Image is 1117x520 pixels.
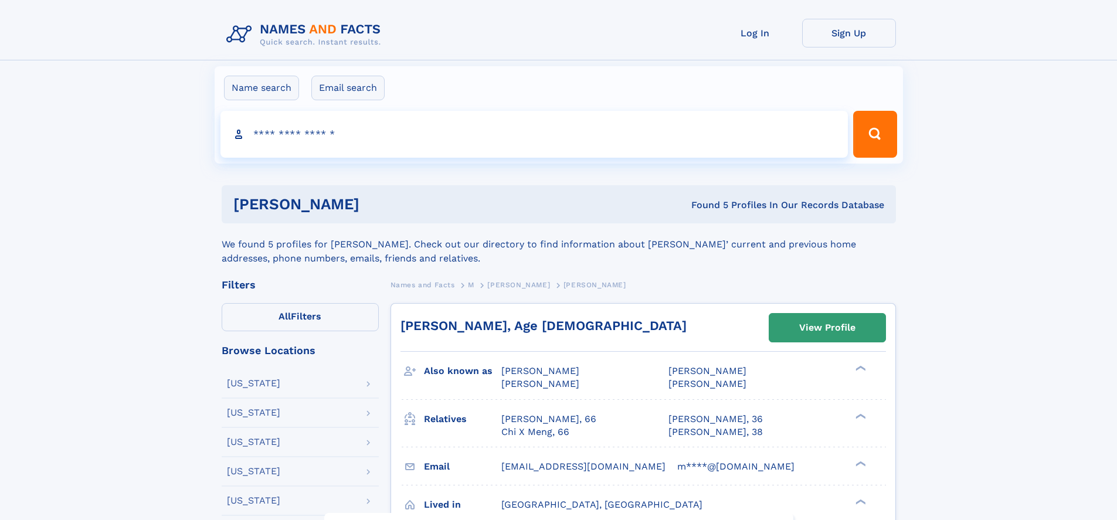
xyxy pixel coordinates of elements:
[853,365,867,372] div: ❯
[224,76,299,100] label: Name search
[563,281,626,289] span: [PERSON_NAME]
[424,495,501,515] h3: Lived in
[802,19,896,47] a: Sign Up
[233,197,525,212] h1: [PERSON_NAME]
[468,277,474,292] a: M
[227,467,280,476] div: [US_STATE]
[400,318,687,333] a: [PERSON_NAME], Age [DEMOGRAPHIC_DATA]
[227,496,280,505] div: [US_STATE]
[487,281,550,289] span: [PERSON_NAME]
[501,413,596,426] a: [PERSON_NAME], 66
[227,379,280,388] div: [US_STATE]
[708,19,802,47] a: Log In
[853,498,867,505] div: ❯
[222,19,391,50] img: Logo Names and Facts
[668,378,746,389] span: [PERSON_NAME]
[279,311,291,322] span: All
[222,303,379,331] label: Filters
[769,314,885,342] a: View Profile
[668,426,763,439] a: [PERSON_NAME], 38
[501,426,569,439] a: Chi X Meng, 66
[799,314,855,341] div: View Profile
[501,378,579,389] span: [PERSON_NAME]
[668,413,763,426] a: [PERSON_NAME], 36
[501,499,702,510] span: [GEOGRAPHIC_DATA], [GEOGRAPHIC_DATA]
[853,111,897,158] button: Search Button
[853,460,867,467] div: ❯
[391,277,455,292] a: Names and Facts
[424,361,501,381] h3: Also known as
[525,199,884,212] div: Found 5 Profiles In Our Records Database
[220,111,848,158] input: search input
[853,412,867,420] div: ❯
[487,277,550,292] a: [PERSON_NAME]
[222,280,379,290] div: Filters
[668,365,746,376] span: [PERSON_NAME]
[227,408,280,417] div: [US_STATE]
[222,345,379,356] div: Browse Locations
[227,437,280,447] div: [US_STATE]
[222,223,896,266] div: We found 5 profiles for [PERSON_NAME]. Check out our directory to find information about [PERSON_...
[424,457,501,477] h3: Email
[501,461,666,472] span: [EMAIL_ADDRESS][DOMAIN_NAME]
[501,365,579,376] span: [PERSON_NAME]
[424,409,501,429] h3: Relatives
[311,76,385,100] label: Email search
[468,281,474,289] span: M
